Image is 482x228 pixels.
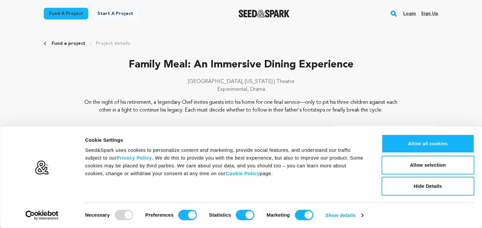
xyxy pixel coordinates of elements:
a: Start a project [92,8,138,19]
a: Fund a project [44,8,88,19]
a: Show details [326,210,363,220]
div: Cookie Settings [85,136,367,144]
strong: Preferences [145,212,174,218]
a: Usercentrics Cookiebot - opens in a new window [14,210,70,220]
strong: Statistics [209,212,231,218]
strong: Marketing [266,212,290,218]
a: Fund a project [52,40,85,47]
img: logo [35,160,49,175]
a: Cookie Policy [226,171,260,176]
p: On the night of his retirement, a legendary Chef invites guests into his home for one final servi... [83,99,399,114]
div: Seed&Spark uses cookies to personalize content and marketing, provide social features, and unders... [85,146,367,177]
a: Privacy Policy [117,155,152,161]
a: Sign up [421,8,438,19]
button: Allow all cookies [381,134,474,153]
div: Breadcrumb [44,40,439,47]
button: Hide Details [381,177,474,196]
p: [GEOGRAPHIC_DATA], [US_STATE] | Theatre [44,78,439,86]
p: Family Meal: An Immersive Dining Experience [44,57,439,73]
a: Seed&Spark Homepage [239,10,290,18]
p: Experimental, Drama [44,86,439,93]
strong: Necessary [85,212,110,218]
a: Project details [96,40,130,47]
a: Login [403,8,416,19]
button: Allow selection [381,156,474,174]
img: Seed&Spark Logo Dark Mode [239,10,290,18]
